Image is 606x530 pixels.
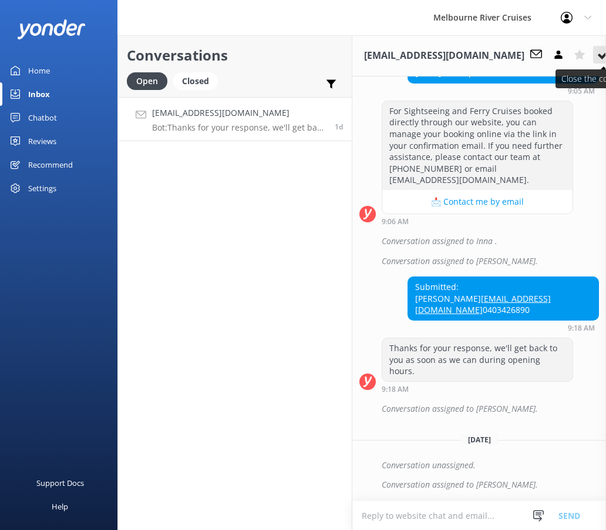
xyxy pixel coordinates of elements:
[118,97,352,141] a: [EMAIL_ADDRESS][DOMAIN_NAME]Bot:Thanks for your response, we'll get back to you as soon as we can...
[152,106,326,119] h4: [EMAIL_ADDRESS][DOMAIN_NAME]
[364,48,524,64] h3: [EMAIL_ADDRESS][DOMAIN_NAME]
[28,82,50,106] div: Inbox
[382,101,573,190] div: For Sightseeing and Ferry Cruises booked directly through our website, you can manage your bookin...
[28,106,57,129] div: Chatbot
[28,176,56,200] div: Settings
[152,122,326,133] p: Bot: Thanks for your response, we'll get back to you as soon as we can during opening hours.
[359,399,599,419] div: 2025-08-12T23:23:59.080
[382,251,599,271] div: Conversation assigned to [PERSON_NAME].
[408,86,599,95] div: 09:05am 13-Aug-2025 (UTC +10:00) Australia/Sydney
[173,74,224,87] a: Closed
[359,251,599,271] div: 2025-08-12T23:11:58.630
[359,231,599,251] div: 2025-08-12T23:11:07.217
[127,72,167,90] div: Open
[408,277,598,320] div: Submitted: [PERSON_NAME] 0403426890
[127,44,343,66] h2: Conversations
[382,190,573,214] button: 📩 Contact me by email
[415,293,551,316] a: [EMAIL_ADDRESS][DOMAIN_NAME]
[52,495,68,518] div: Help
[568,325,595,332] strong: 9:18 AM
[28,59,50,82] div: Home
[28,129,56,153] div: Reviews
[382,338,573,381] div: Thanks for your response, we'll get back to you as soon as we can during opening hours.
[382,386,409,393] strong: 9:18 AM
[382,217,573,225] div: 09:06am 13-Aug-2025 (UTC +10:00) Australia/Sydney
[382,218,409,225] strong: 9:06 AM
[359,475,599,495] div: 2025-08-14T02:35:28.374
[36,471,84,495] div: Support Docs
[28,153,73,176] div: Recommend
[408,324,599,332] div: 09:18am 13-Aug-2025 (UTC +10:00) Australia/Sydney
[359,455,599,475] div: 2025-08-14T02:35:23.858
[127,74,173,87] a: Open
[382,385,573,393] div: 09:18am 13-Aug-2025 (UTC +10:00) Australia/Sydney
[382,455,599,475] div: Conversation unassigned.
[173,72,218,90] div: Closed
[382,475,599,495] div: Conversation assigned to [PERSON_NAME].
[335,122,343,132] span: 09:18am 13-Aug-2025 (UTC +10:00) Australia/Sydney
[18,19,85,39] img: yonder-white-logo.png
[382,231,599,251] div: Conversation assigned to Inna .
[568,88,595,95] strong: 9:05 AM
[461,435,498,445] span: [DATE]
[382,399,599,419] div: Conversation assigned to [PERSON_NAME].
